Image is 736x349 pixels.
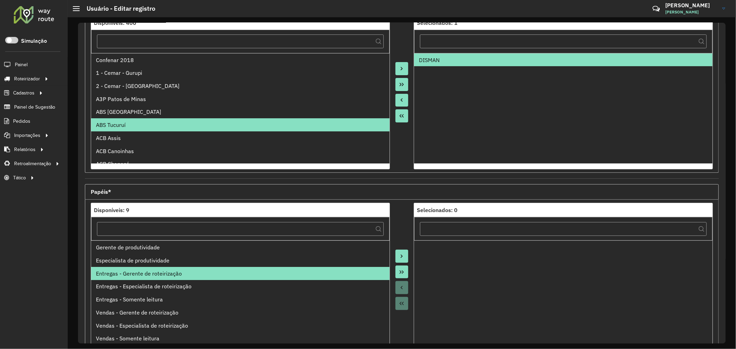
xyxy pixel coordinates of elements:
[96,134,385,142] div: ACB Assis
[94,19,387,27] div: Disponíveis: 406
[649,1,664,16] a: Contato Rápido
[96,56,385,64] div: Confenar 2018
[91,189,111,195] span: Papéis*
[395,109,409,122] button: Move All to Source
[96,243,385,251] div: Gerente de produtividade
[419,56,708,64] div: DISMAN
[96,82,385,90] div: 2 - Cemar - [GEOGRAPHIC_DATA]
[94,206,387,214] div: Disponíveis: 9
[96,95,385,103] div: A3P Patos de Minas
[14,103,55,111] span: Painel de Sugestão
[13,89,35,97] span: Cadastros
[96,160,385,168] div: ACB Chapecó
[14,146,36,153] span: Relatórios
[665,9,717,15] span: [PERSON_NAME]
[96,108,385,116] div: ABS [GEOGRAPHIC_DATA]
[96,282,385,290] div: Entregas - Especialista de roteirização
[96,269,385,278] div: Entregas - Gerente de roteirização
[15,61,28,68] span: Painel
[96,256,385,265] div: Especialista de produtividade
[14,160,51,167] span: Retroalimentação
[13,118,30,125] span: Pedidos
[21,37,47,45] label: Simulação
[395,78,409,91] button: Move All to Target
[14,132,40,139] span: Importações
[395,250,409,263] button: Move to Target
[96,308,385,317] div: Vendas - Gerente de roteirização
[395,62,409,75] button: Move to Target
[96,295,385,303] div: Entregas - Somente leitura
[395,94,409,107] button: Move to Source
[96,147,385,155] div: ACB Canoinhas
[417,19,710,27] div: Selecionados: 1
[417,206,710,214] div: Selecionados: 0
[96,321,385,330] div: Vendas - Especialista de roteirização
[96,69,385,77] div: 1 - Cemar - Gurupi
[395,266,409,279] button: Move All to Target
[80,5,155,12] h2: Usuário - Editar registro
[96,121,385,129] div: ABS Tucuruí
[13,174,26,181] span: Tático
[14,75,40,82] span: Roteirizador
[96,334,385,342] div: Vendas - Somente leitura
[665,2,717,9] h3: [PERSON_NAME]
